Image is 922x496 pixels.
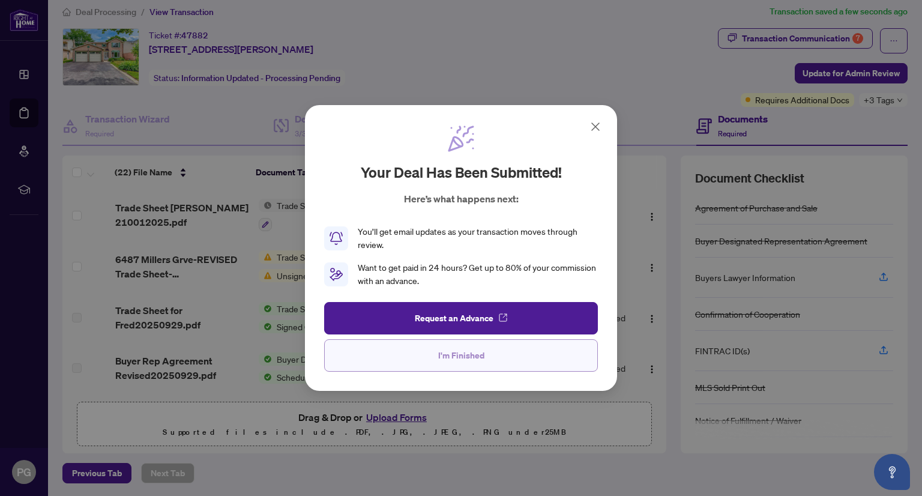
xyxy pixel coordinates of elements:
[361,163,562,182] h2: Your deal has been submitted!
[874,454,910,490] button: Open asap
[404,192,519,206] p: Here’s what happens next:
[324,302,598,334] button: Request an Advance
[324,339,598,372] button: I'm Finished
[415,309,493,328] span: Request an Advance
[438,346,484,365] span: I'm Finished
[358,261,598,288] div: Want to get paid in 24 hours? Get up to 80% of your commission with an advance.
[358,225,598,252] div: You’ll get email updates as your transaction moves through review.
